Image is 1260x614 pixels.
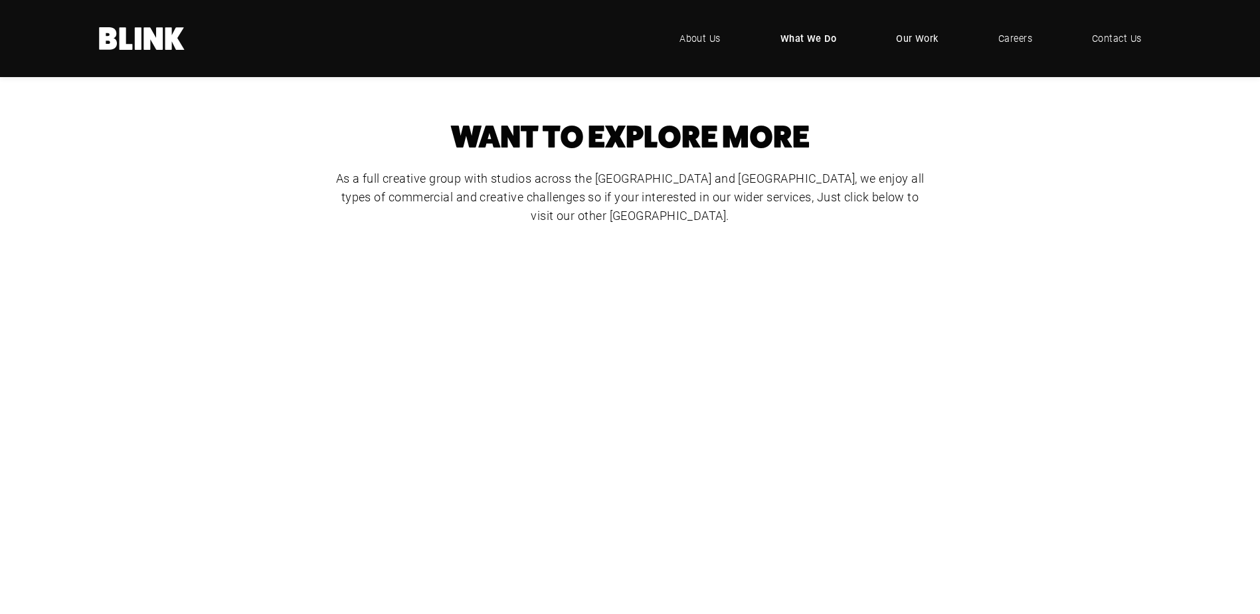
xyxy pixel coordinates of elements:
[331,124,929,151] h1: WANT TO EXPLORE MORE
[896,31,939,46] span: Our Work
[1072,19,1162,58] a: Contact Us
[660,19,741,58] a: About Us
[876,19,958,58] a: Our Work
[1092,31,1142,46] span: Contact Us
[761,19,857,58] a: What We Do
[679,31,721,46] span: About Us
[978,19,1052,58] a: Careers
[780,31,837,46] span: What We Do
[99,27,185,50] a: Home
[331,169,929,225] p: As a full creative group with studios across the [GEOGRAPHIC_DATA] and [GEOGRAPHIC_DATA], we enjo...
[998,31,1032,46] span: Careers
